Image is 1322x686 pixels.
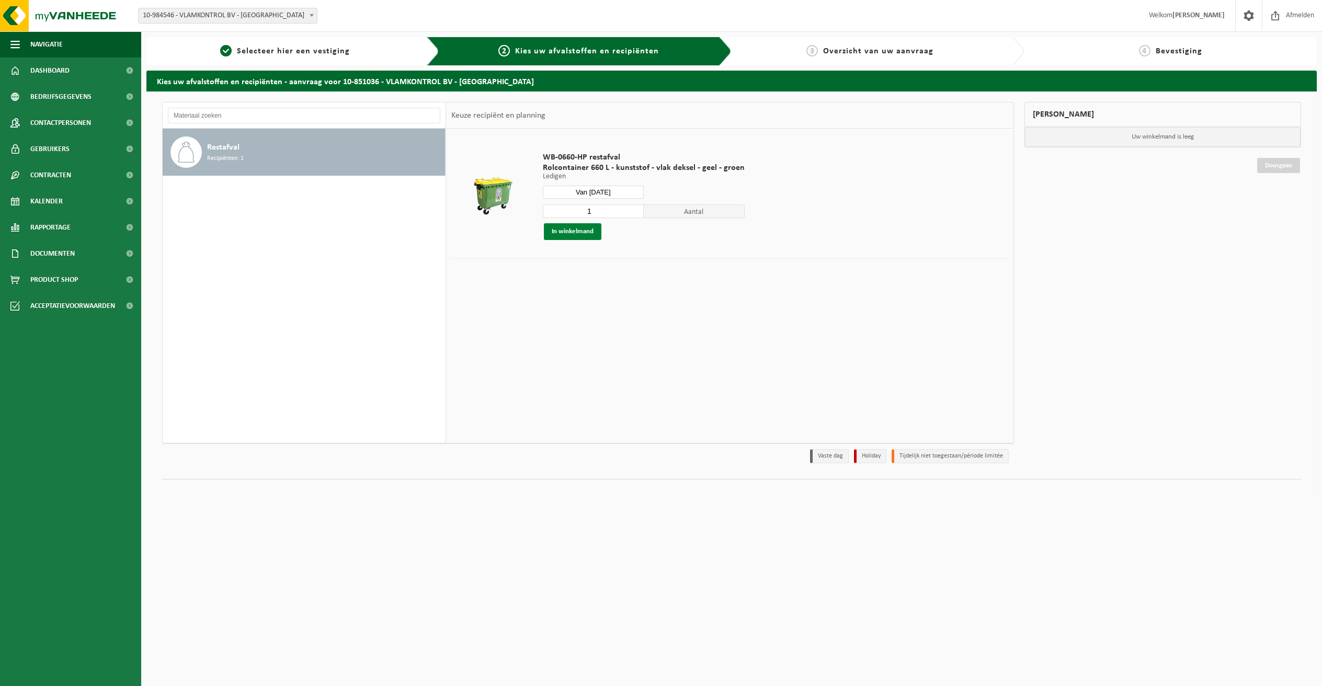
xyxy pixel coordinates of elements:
p: Uw winkelmand is leeg [1025,127,1301,147]
li: Tijdelijk niet toegestaan/période limitée [892,449,1009,463]
span: Kalender [30,188,63,214]
span: Dashboard [30,58,70,84]
span: 10-984546 - VLAMKONTROL BV - OOSTNIEUWKERKE [138,8,317,24]
span: 1 [220,45,232,56]
div: [PERSON_NAME] [1024,102,1302,127]
li: Holiday [854,449,886,463]
a: 1Selecteer hier een vestiging [152,45,418,58]
span: Selecteer hier een vestiging [237,47,350,55]
span: Acceptatievoorwaarden [30,293,115,319]
a: Doorgaan [1257,158,1300,173]
strong: [PERSON_NAME] [1172,12,1225,19]
span: Contactpersonen [30,110,91,136]
span: Recipiënten: 1 [207,154,244,164]
span: Overzicht van uw aanvraag [823,47,933,55]
span: Kies uw afvalstoffen en recipiënten [515,47,659,55]
span: 2 [498,45,510,56]
h2: Kies uw afvalstoffen en recipiënten - aanvraag voor 10-851036 - VLAMKONTROL BV - [GEOGRAPHIC_DATA] [146,71,1317,91]
span: Documenten [30,241,75,267]
button: In winkelmand [544,223,601,240]
span: Bevestiging [1156,47,1202,55]
button: Restafval Recipiënten: 1 [163,129,446,176]
span: 10-984546 - VLAMKONTROL BV - OOSTNIEUWKERKE [139,8,317,23]
span: Gebruikers [30,136,70,162]
span: Bedrijfsgegevens [30,84,92,110]
input: Materiaal zoeken [168,108,440,123]
span: 3 [806,45,818,56]
span: Aantal [644,204,745,218]
li: Vaste dag [810,449,849,463]
div: Keuze recipiënt en planning [446,102,551,129]
span: Contracten [30,162,71,188]
span: Rolcontainer 660 L - kunststof - vlak deksel - geel - groen [543,163,745,173]
input: Selecteer datum [543,186,644,199]
span: Restafval [207,141,240,154]
span: Product Shop [30,267,78,293]
span: WB-0660-HP restafval [543,152,745,163]
span: 4 [1139,45,1150,56]
span: Navigatie [30,31,63,58]
p: Ledigen [543,173,745,180]
span: Rapportage [30,214,71,241]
